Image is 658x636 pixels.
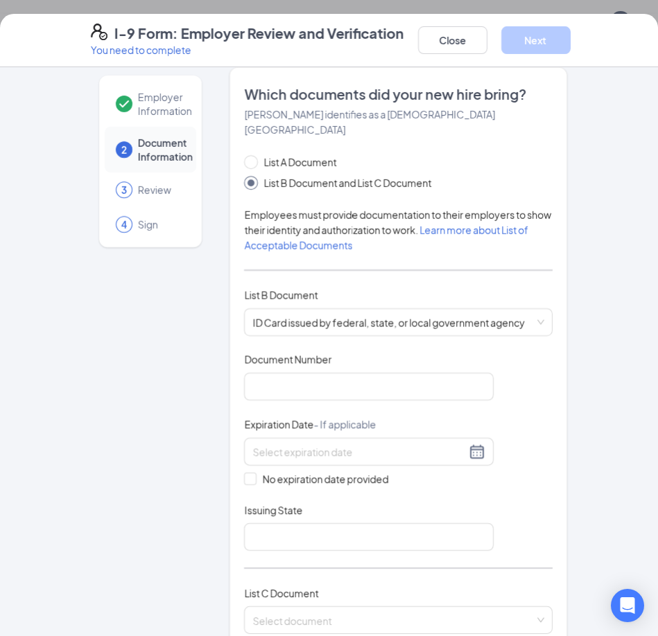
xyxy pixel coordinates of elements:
[244,85,553,104] span: Which documents did your new hire bring?
[121,143,127,157] span: 2
[114,24,404,43] h4: I-9 Form: Employer Review and Verification
[257,471,394,486] span: No expiration date provided
[121,218,127,231] span: 4
[313,418,376,430] span: - If applicable
[244,108,495,136] span: [PERSON_NAME] identifies as a [DEMOGRAPHIC_DATA][GEOGRAPHIC_DATA]
[91,43,404,57] p: You need to complete
[252,309,544,335] span: ID Card issued by federal, state, or local government agency
[244,587,318,599] span: List C Document
[116,96,132,112] svg: Checkmark
[258,154,342,170] span: List A Document
[244,209,551,251] span: Employees must provide documentation to their employers to show their identity and authorization ...
[258,175,437,191] span: List B Document and List C Document
[418,26,487,54] button: Close
[138,183,182,197] span: Review
[611,589,644,622] div: Open Intercom Messenger
[138,90,192,118] span: Employer Information
[138,218,182,231] span: Sign
[244,353,331,366] span: Document Number
[244,503,302,517] span: Issuing State
[501,26,571,54] button: Next
[91,24,107,40] svg: FormI9EVerifyIcon
[244,289,318,301] span: List B Document
[138,136,193,164] span: Document Information
[244,417,376,431] span: Expiration Date
[121,183,127,197] span: 3
[252,444,466,459] input: Select expiration date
